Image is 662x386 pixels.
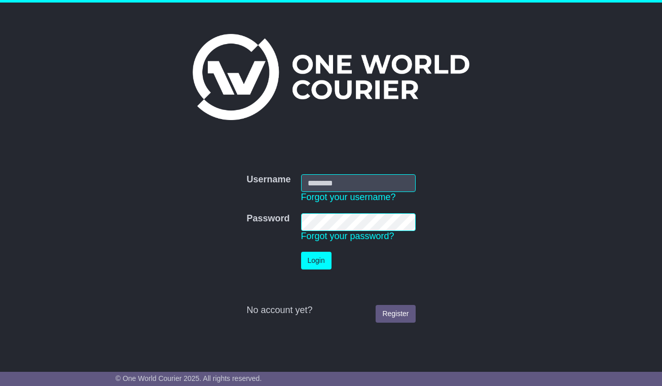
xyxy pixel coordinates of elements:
[301,231,394,241] a: Forgot your password?
[301,192,396,202] a: Forgot your username?
[246,305,415,316] div: No account yet?
[193,34,469,120] img: One World
[246,174,290,185] label: Username
[116,374,262,382] span: © One World Courier 2025. All rights reserved.
[246,213,289,224] label: Password
[301,252,332,269] button: Login
[376,305,415,323] a: Register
